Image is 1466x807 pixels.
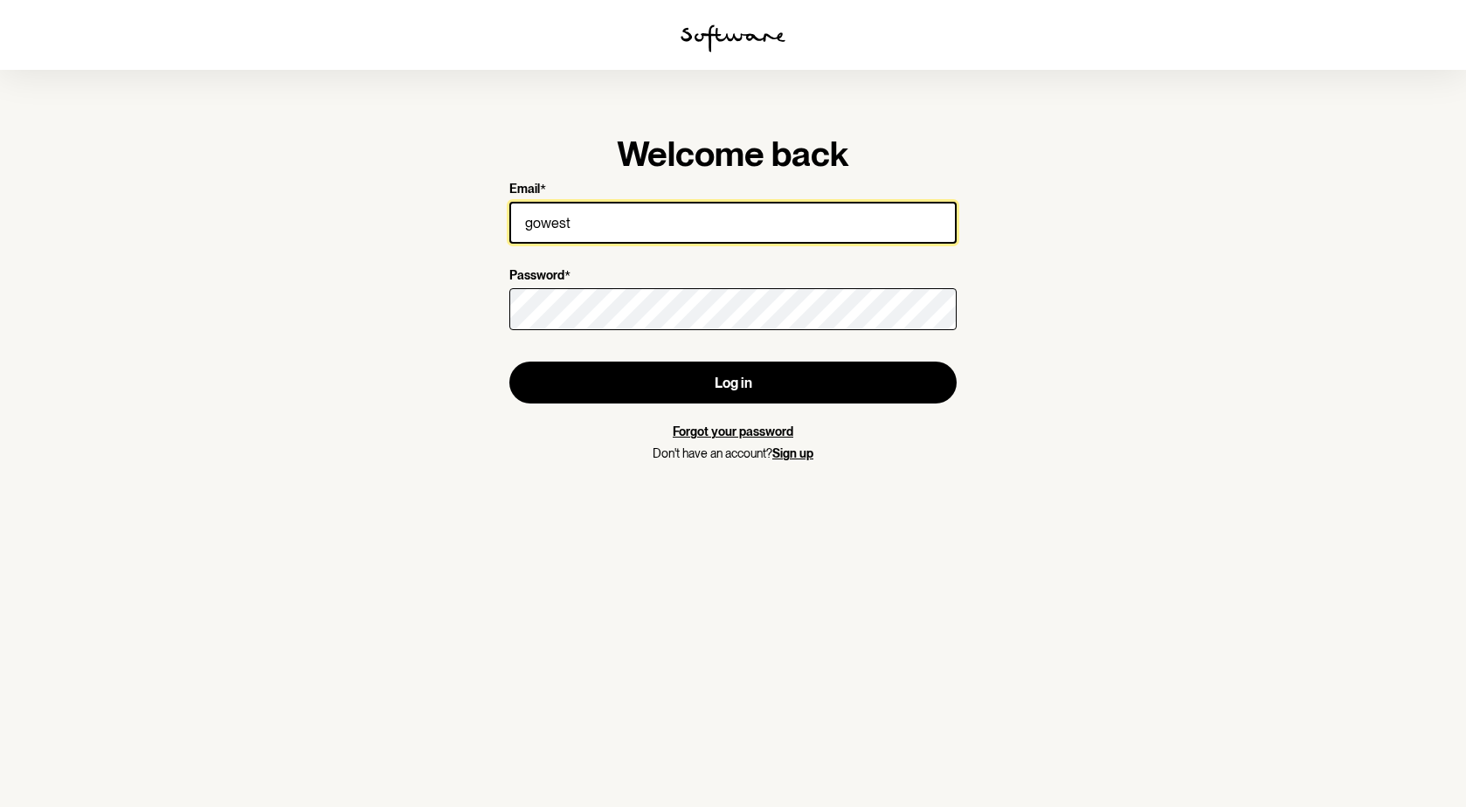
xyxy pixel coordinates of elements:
h1: Welcome back [509,133,957,175]
img: software logo [681,24,785,52]
a: Sign up [772,446,813,460]
p: Don't have an account? [509,446,957,461]
a: Forgot your password [673,424,793,438]
p: Password [509,268,564,285]
p: Email [509,182,540,198]
button: Log in [509,362,957,403]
